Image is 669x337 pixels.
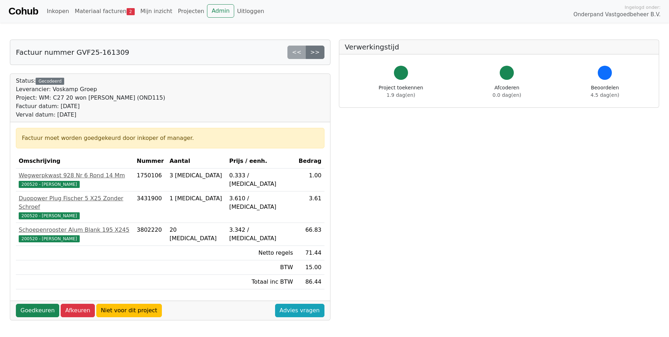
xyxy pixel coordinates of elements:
a: Projecten [175,4,207,18]
td: 1750106 [134,168,167,191]
div: Beoordelen [591,84,619,99]
div: Duopower Plug Fischer 5 X25 Zonder Schroef [19,194,131,211]
a: Wegwerpkwast 928 Nr 6 Rond 14 Mm200520 - [PERSON_NAME] [19,171,131,188]
td: Netto regels [226,246,296,260]
div: 0.333 / [MEDICAL_DATA] [229,171,293,188]
span: 200520 - [PERSON_NAME] [19,212,80,219]
a: Uitloggen [234,4,267,18]
span: Onderpand Vastgoedbeheer B.V. [573,11,661,19]
span: 200520 - [PERSON_NAME] [19,181,80,188]
td: 1.00 [296,168,324,191]
div: Verval datum: [DATE] [16,111,165,119]
h5: Verwerkingstijd [345,43,653,51]
div: Afcoderen [493,84,521,99]
td: 3431900 [134,191,167,223]
a: Admin [207,4,234,18]
h5: Factuur nummer GVF25-161309 [16,48,129,57]
div: 3 [MEDICAL_DATA] [170,171,224,180]
div: Leverancier: Voskamp Groep [16,85,165,94]
th: Omschrijving [16,154,134,168]
td: 86.44 [296,275,324,289]
th: Aantal [167,154,226,168]
a: Inkopen [44,4,72,18]
th: Prijs / eenh. [226,154,296,168]
span: Ingelogd onder: [625,4,661,11]
a: Goedkeuren [16,304,59,317]
th: Bedrag [296,154,324,168]
a: Schoepenrooster Alum Blank 195 X245200520 - [PERSON_NAME] [19,226,131,243]
div: Factuur moet worden goedgekeurd door inkoper of manager. [22,134,318,142]
div: Wegwerpkwast 928 Nr 6 Rond 14 Mm [19,171,131,180]
div: 20 [MEDICAL_DATA] [170,226,224,243]
span: 1.9 dag(en) [387,92,415,98]
td: 66.83 [296,223,324,246]
div: Status: [16,77,165,119]
a: Materiaal facturen2 [72,4,138,18]
div: Gecodeerd [36,78,64,85]
a: Niet voor dit project [96,304,162,317]
td: 15.00 [296,260,324,275]
td: 71.44 [296,246,324,260]
div: Factuur datum: [DATE] [16,102,165,111]
td: BTW [226,260,296,275]
div: 3.610 / [MEDICAL_DATA] [229,194,293,211]
td: 3.61 [296,191,324,223]
td: Totaal inc BTW [226,275,296,289]
a: >> [306,46,324,59]
span: 0.0 dag(en) [493,92,521,98]
span: 2 [127,8,135,15]
div: 1 [MEDICAL_DATA] [170,194,224,203]
span: 4.5 dag(en) [591,92,619,98]
td: 3802220 [134,223,167,246]
a: Duopower Plug Fischer 5 X25 Zonder Schroef200520 - [PERSON_NAME] [19,194,131,220]
a: Mijn inzicht [138,4,175,18]
div: Project: WM: C27 20 won [PERSON_NAME] (OND115) [16,94,165,102]
div: Project toekennen [379,84,423,99]
div: 3.342 / [MEDICAL_DATA] [229,226,293,243]
th: Nummer [134,154,167,168]
a: Cohub [8,3,38,20]
div: Schoepenrooster Alum Blank 195 X245 [19,226,131,234]
a: Advies vragen [275,304,324,317]
span: 200520 - [PERSON_NAME] [19,235,80,242]
a: Afkeuren [61,304,95,317]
